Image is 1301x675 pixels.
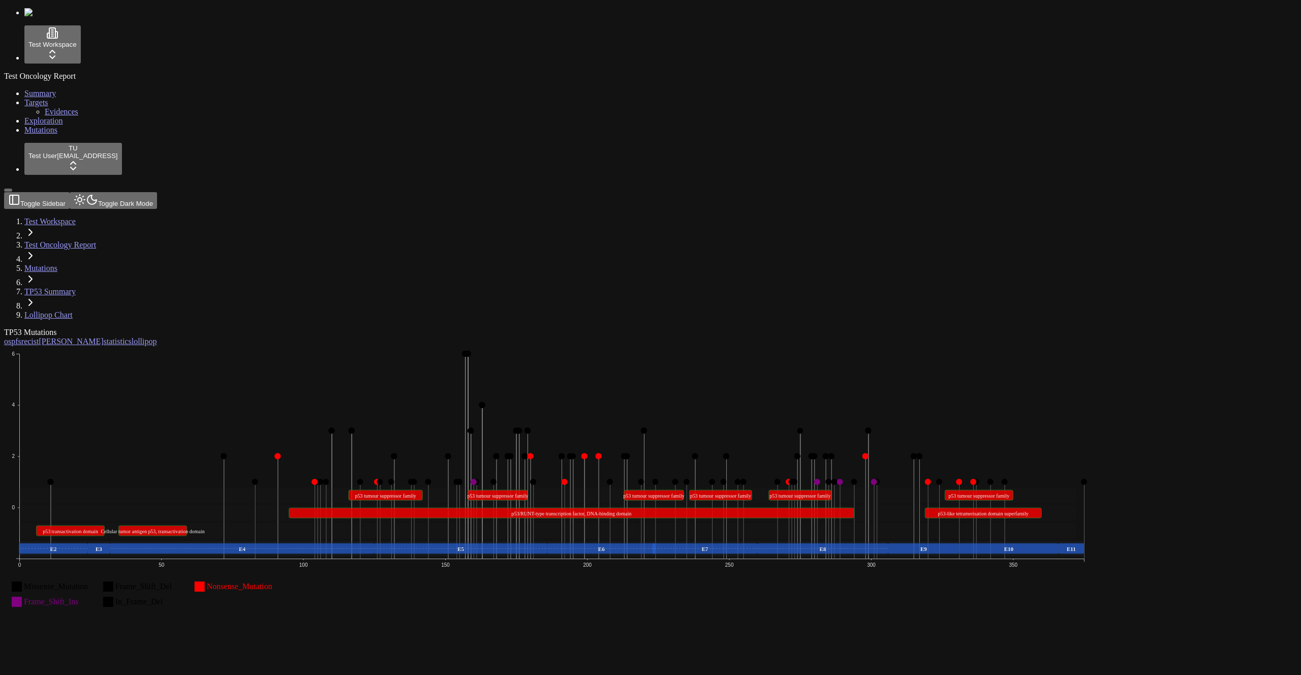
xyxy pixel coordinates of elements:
[599,546,605,552] text: E6
[4,328,1199,337] div: TP53 Mutations
[4,337,11,346] span: os
[4,72,1297,81] div: Test Oncology Report
[1067,546,1076,552] text: E11
[921,546,927,552] text: E9
[820,546,827,552] text: E8
[24,25,81,64] button: Test Workspace
[1010,562,1018,568] text: 350
[45,107,78,116] a: Evidences
[299,562,308,568] text: 100
[702,546,709,552] text: E7
[512,511,632,516] text: p53/RUNT-type transcription factor, DNA-binding domain
[115,597,163,606] text: In_Frame_Del
[159,562,165,568] text: 50
[4,192,70,209] button: Toggle Sidebar
[24,8,64,17] img: Numenos
[12,403,15,408] text: 4
[207,582,272,591] text: Nonsense_Mutation
[70,192,157,209] button: Toggle Dark Mode
[1005,546,1014,552] text: E10
[624,493,685,499] text: p53 tumour suppressor family
[24,597,79,606] text: Frame_Shift_Ins
[24,264,57,272] a: Mutations
[24,311,73,319] a: Lollipop Chart
[4,217,1199,320] nav: breadcrumb
[115,582,172,591] text: Frame_Shift_Del
[18,562,21,568] text: 0
[442,562,450,568] text: 150
[12,453,15,459] text: 2
[24,89,56,98] a: Summary
[939,511,1030,516] text: p53-like tetramerisation domain superfamily
[24,287,76,296] a: TP53 Summary
[770,493,831,499] text: p53 tumour suppressor family
[98,200,153,207] span: Toggle Dark Mode
[726,562,734,568] text: 250
[583,562,592,568] text: 200
[24,240,96,249] a: Test Oncology Report
[691,493,752,499] text: p53 tumour suppressor family
[96,546,102,552] text: E3
[12,505,15,510] text: 0
[24,143,122,175] button: TUTest User[EMAIL_ADDRESS]
[11,337,21,346] span: pfs
[43,529,98,534] text: p53 transactivation domain
[24,582,88,591] text: Missense_Mutation
[239,546,245,552] text: E4
[39,337,103,346] span: [PERSON_NAME]
[20,200,66,207] span: Toggle Sidebar
[57,152,117,160] span: [EMAIL_ADDRESS]
[132,337,157,346] span: lollipop
[28,152,57,160] span: Test User
[24,98,48,107] a: Targets
[104,337,132,346] span: statistics
[24,126,57,134] a: Mutations
[50,546,57,552] text: E2
[24,217,76,226] a: Test Workspace
[21,337,39,346] span: recist
[468,493,529,499] text: p53 tumour suppressor family
[4,189,12,192] button: Toggle Sidebar
[355,493,416,499] text: p53 tumour suppressor family
[458,546,464,552] text: E5
[12,351,15,357] text: 6
[949,493,1010,499] text: p53 tumour suppressor family
[101,529,205,534] text: Cellular tumor antigen p53, transactivation domain
[69,144,78,152] span: TU
[28,41,77,48] span: Test Workspace
[24,116,63,125] a: Exploration
[868,562,876,568] text: 300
